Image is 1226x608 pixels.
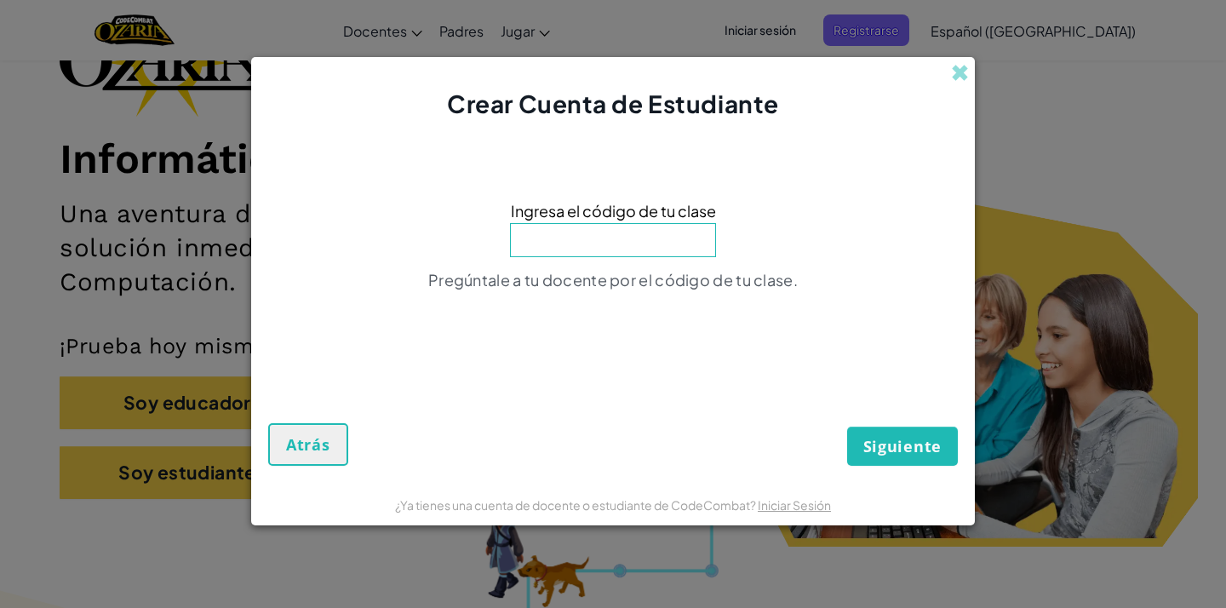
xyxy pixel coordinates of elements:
span: Pregúntale a tu docente por el código de tu clase. [428,270,798,290]
span: ¿Ya tienes una cuenta de docente o estudiante de CodeCombat? [395,497,758,513]
button: Siguiente [847,427,958,466]
span: Ingresa el código de tu clase [511,198,716,223]
span: Crear Cuenta de Estudiante [447,89,779,118]
a: Iniciar Sesión [758,497,831,513]
button: Atrás [268,423,348,466]
span: Atrás [286,434,330,455]
span: Siguiente [863,436,942,456]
